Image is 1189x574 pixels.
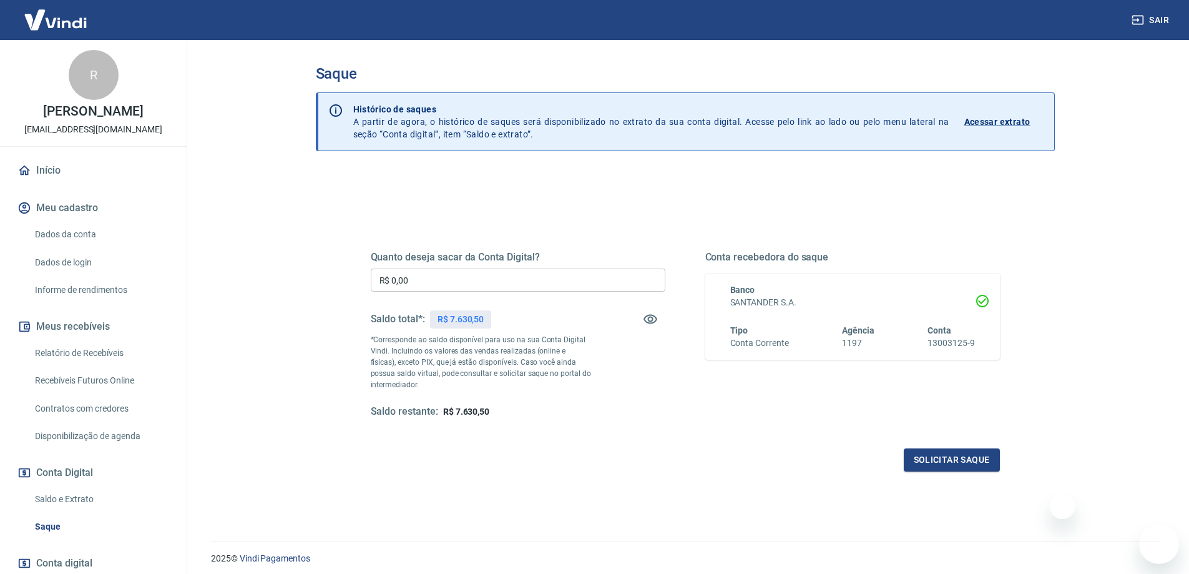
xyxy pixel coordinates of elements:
h5: Conta recebedora do saque [705,251,1000,264]
a: Dados da conta [30,222,172,247]
span: Banco [730,285,755,295]
p: *Corresponde ao saldo disponível para uso na sua Conta Digital Vindi. Incluindo os valores das ve... [371,334,592,390]
iframe: Fechar mensagem [1050,494,1075,519]
a: Início [15,157,172,184]
span: R$ 7.630,50 [443,407,489,417]
button: Sair [1129,9,1174,32]
button: Meus recebíveis [15,313,172,340]
a: Relatório de Recebíveis [30,340,172,366]
img: Vindi [15,1,96,39]
h6: 13003125-9 [927,337,975,350]
h6: Conta Corrente [730,337,789,350]
span: Tipo [730,325,748,335]
h5: Quanto deseja sacar da Conta Digital? [371,251,665,264]
h6: SANTANDER S.A. [730,296,975,309]
button: Solicitar saque [904,448,1000,472]
a: Saque [30,514,172,540]
p: 2025 © [211,552,1159,565]
h3: Saque [316,65,1055,82]
p: [EMAIL_ADDRESS][DOMAIN_NAME] [24,123,162,136]
span: Conta digital [36,555,92,572]
h6: 1197 [842,337,874,350]
a: Informe de rendimentos [30,277,172,303]
a: Saldo e Extrato [30,487,172,512]
span: Conta [927,325,951,335]
p: R$ 7.630,50 [438,313,484,326]
iframe: Botão para abrir a janela de mensagens [1139,524,1179,564]
a: Vindi Pagamentos [240,553,310,563]
a: Disponibilização de agenda [30,423,172,449]
span: Agência [842,325,874,335]
p: [PERSON_NAME] [43,105,143,118]
p: Histórico de saques [353,103,949,116]
p: A partir de agora, o histórico de saques será disponibilizado no extrato da sua conta digital. Ac... [353,103,949,141]
a: Dados de login [30,250,172,275]
a: Recebíveis Futuros Online [30,368,172,393]
h5: Saldo restante: [371,405,438,418]
button: Meu cadastro [15,194,172,222]
a: Acessar extrato [964,103,1044,141]
p: Acessar extrato [964,116,1030,128]
a: Contratos com credores [30,396,172,422]
div: R [69,50,119,100]
button: Conta Digital [15,459,172,487]
h5: Saldo total*: [371,313,425,325]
